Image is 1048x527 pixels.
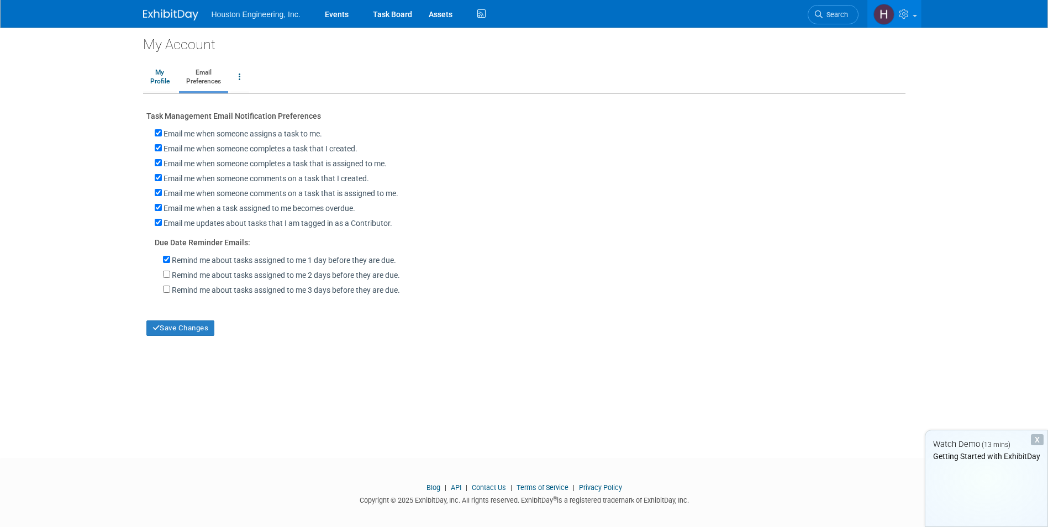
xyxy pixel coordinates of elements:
label: Email me when someone comments on a task that I created. [164,173,369,184]
label: Email me when someone completes a task that is assigned to me. [164,158,387,169]
a: Blog [426,483,440,492]
div: Getting Started with ExhibitDay [925,451,1047,462]
span: | [442,483,449,492]
label: Remind me about tasks assigned to me 1 day before they are due. [172,255,396,266]
img: Haley Plessel [873,4,894,25]
label: Email me when someone completes a task that I created. [164,143,357,154]
a: Contact Us [472,483,506,492]
div: Task Management Email Notification Preferences [146,108,902,122]
a: Privacy Policy [579,483,622,492]
label: Email me updates about tasks that I am tagged in as a Contributor. [164,218,392,229]
a: API [451,483,461,492]
div: Dismiss [1031,434,1044,445]
a: EmailPreferences [179,64,228,91]
div: My Account [143,28,905,54]
sup: ® [553,496,557,502]
img: ExhibitDay [143,9,198,20]
div: Due Date Reminder Emails: [155,231,902,248]
a: Terms of Service [517,483,568,492]
button: Save Changes [146,320,215,336]
label: Email me when someone assigns a task to me. [164,128,322,139]
span: (13 mins) [982,441,1010,449]
label: Email me when someone comments on a task that is assigned to me. [164,188,398,199]
span: | [570,483,577,492]
label: Remind me about tasks assigned to me 3 days before they are due. [172,284,400,296]
span: Houston Engineering, Inc. [212,10,301,19]
a: MyProfile [143,64,177,91]
label: Email me when a task assigned to me becomes overdue. [164,203,355,214]
span: | [508,483,515,492]
div: Watch Demo [925,439,1047,450]
label: Remind me about tasks assigned to me 2 days before they are due. [172,270,400,281]
a: Search [808,5,859,24]
span: Search [823,10,848,19]
span: | [463,483,470,492]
